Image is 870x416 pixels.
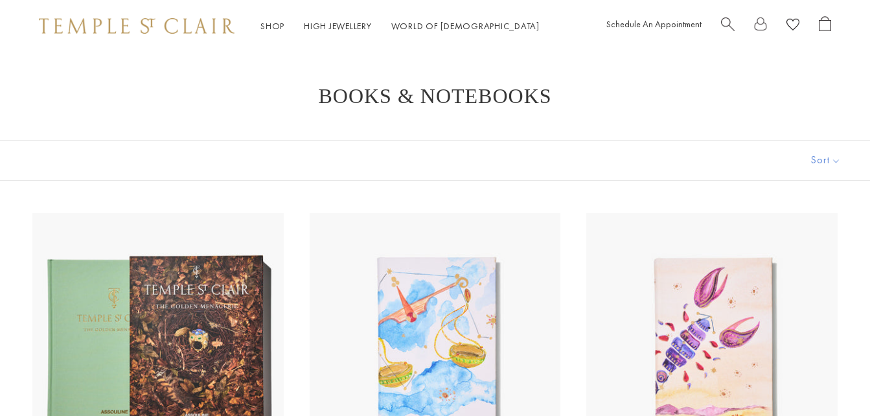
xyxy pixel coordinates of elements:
[52,84,818,108] h1: Books & Notebooks
[782,141,870,180] button: Show sort by
[304,20,372,32] a: High JewelleryHigh Jewellery
[391,20,540,32] a: World of [DEMOGRAPHIC_DATA]World of [DEMOGRAPHIC_DATA]
[606,18,702,30] a: Schedule An Appointment
[786,16,799,36] a: View Wishlist
[819,16,831,36] a: Open Shopping Bag
[39,18,235,34] img: Temple St. Clair
[721,16,735,36] a: Search
[260,20,284,32] a: ShopShop
[260,18,540,34] nav: Main navigation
